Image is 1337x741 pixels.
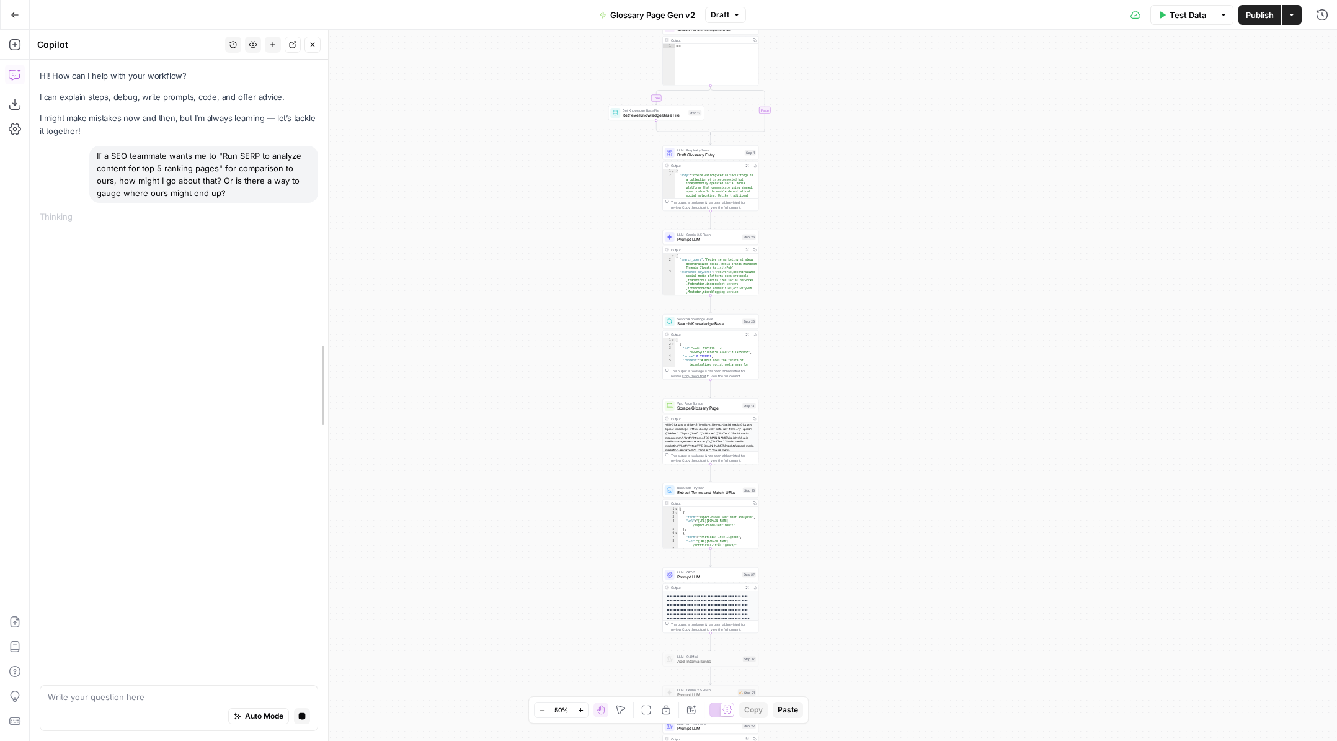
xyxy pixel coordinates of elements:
div: 4 [663,519,678,528]
div: Output [671,163,742,168]
span: Toggle code folding, rows 1 through 3 [671,169,675,174]
span: LLM · O4 Mini [677,654,740,659]
span: Toggle code folding, rows 6 through 9 [675,531,678,536]
button: Paste [773,702,803,718]
span: Draft [711,9,729,20]
g: Edge from step_15 to step_27 [709,549,711,567]
span: Draft Glossary Entry [677,152,742,158]
div: Step 13 [688,110,701,116]
div: 9 [663,547,678,552]
div: Run Code · PythonExtract Terms and Match URLsStep 15Output[ { "term":"Aspect-based sentiment anal... [662,483,758,549]
div: Web Page ScrapeScrape Glossary PageStep 14Output<h1>Glossary Archive</h1><div><title><p>Social Me... [662,398,758,464]
div: Output [671,248,742,253]
span: Retrieve Knowledge Base File [623,112,686,119]
span: Glossary Page Gen v2 [610,9,695,21]
div: Step 25 [742,319,756,325]
g: Edge from step_27 to step_17 [709,633,711,651]
button: Copy [739,702,768,718]
span: Search Knowledge Base [677,317,740,321]
span: Copy the output [682,205,706,209]
div: Step 27 [742,572,756,578]
g: Edge from step_25 to step_14 [709,380,711,398]
div: Output [671,585,742,590]
span: Check Parent Template URL [677,27,740,33]
div: 2 [663,343,675,347]
div: This output is too large & has been abbreviated for review. to view the full content. [671,369,756,379]
g: Edge from step_13 to step_12-conditional-end [656,120,711,135]
span: Copy the output [682,627,706,631]
div: 1 [663,507,678,511]
span: Prompt LLM [677,692,735,698]
span: Extract Terms and Match URLs [677,490,740,496]
span: Toggle code folding, rows 1 through 382 [675,507,678,511]
div: 7 [663,536,678,540]
div: This output is too large & has been abbreviated for review. to view the full content. [671,200,756,210]
span: Web Page Scrape [677,401,740,406]
span: Paste [778,704,798,716]
div: Output [671,501,749,506]
div: 3 [663,515,678,519]
button: Draft [705,7,746,23]
div: 3 [663,270,675,343]
div: Output [671,332,742,337]
div: This output is too large & has been abbreviated for review. to view the full content. [671,453,756,463]
span: Test Data [1170,9,1206,21]
div: 1 [663,44,675,48]
div: <h1>Glossary Archive</h1><div><title><p>Social Media Glossary | Sprout Social</p></title><body><d... [663,423,758,498]
div: Step 26 [742,235,756,240]
div: Step 14 [742,403,756,409]
span: Scrape Glossary Page [677,405,740,411]
div: Step 17 [743,657,756,662]
g: Edge from step_12 to step_12-conditional-end [711,86,765,135]
span: Add Internal Links [677,658,740,665]
span: Get Knowledge Base File [623,108,686,113]
span: 50% [554,705,568,715]
div: Step 22 [742,724,756,729]
div: Step 1 [745,150,756,156]
div: This output is too large & has been abbreviated for review. to view the full content. [671,622,756,632]
div: Get Knowledge Base FileRetrieve Knowledge Base FileStep 13 [608,106,704,120]
div: Step 15 [743,488,756,493]
span: Copy the output [682,374,706,378]
div: 3 [663,346,675,354]
span: LLM · Gemini 2.5 Flash [677,688,735,693]
button: Test Data [1150,5,1214,25]
div: LLM · O4 MiniAdd Internal LinksStep 17 [662,652,758,667]
g: Edge from step_26 to step_25 [709,295,711,313]
span: LLM · GPT-5 [677,570,740,575]
div: 1 [663,338,675,343]
div: Output [671,38,749,43]
div: LLM · Perplexity SonarDraft Glossary EntryStep 1Output{ "body":"<p>The <strong>Fediverse</strong>... [662,145,758,211]
g: Edge from step_1 to step_26 [709,211,711,229]
div: 2 [663,174,675,666]
span: LLM · Gemini 2.5 Flash [677,232,740,237]
span: Prompt LLM [677,574,740,580]
g: Edge from step_17 to step_21 [709,667,711,685]
span: Toggle code folding, rows 1 through 4 [671,254,675,258]
span: Prompt LLM [677,236,740,243]
span: Publish [1246,9,1274,21]
div: 8 [663,539,678,547]
div: 1 [663,169,675,174]
g: Edge from step_12-conditional-end to step_1 [709,133,711,145]
span: Search Knowledge Base [677,321,740,327]
span: Toggle code folding, rows 1 through 7 [671,338,675,343]
span: Toggle code folding, rows 2 through 5 [675,511,678,516]
span: Toggle code folding, rows 2 through 6 [671,343,675,347]
g: Edge from step_12 to step_13 [655,86,711,105]
div: Search Knowledge BaseSearch Knowledge BaseStep 25Output[ { "id":"vsdid:1703978:rid :uvwoSyCn31VnA... [662,314,758,380]
span: Copy the output [682,459,706,462]
g: Edge from step_14 to step_15 [709,464,711,482]
div: 5 [663,528,678,532]
div: Step 21 [738,689,756,696]
div: 4 [663,354,675,359]
button: Glossary Page Gen v2 [592,5,703,25]
span: Copy [744,704,763,716]
span: LLM · Perplexity Sonar [677,148,742,153]
div: Output [671,416,749,421]
div: 2 [663,258,675,271]
div: LLM · Gemini 2.5 FlashPrompt LLMStep 26Output{ "search_query":"Fediverse marketing strategy decen... [662,230,758,295]
span: Run Code · Python [677,485,740,490]
div: Check Parent Template URLStep 12Outputnull [662,20,758,86]
div: 6 [663,531,678,536]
